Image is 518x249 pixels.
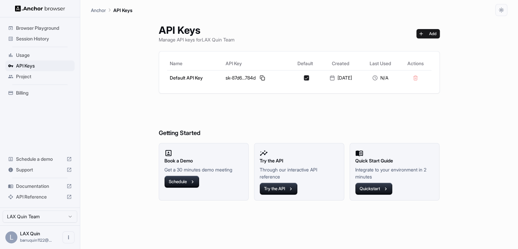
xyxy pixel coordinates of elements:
[20,231,40,236] span: LAX Quin
[258,74,266,82] button: Copy API key
[20,238,52,243] span: barruquin1122@gmail.com
[260,183,297,195] button: Try the API
[5,192,75,202] div: API Reference
[164,166,243,173] p: Get a 30 minutes demo meeting
[15,5,65,12] img: Anchor Logo
[164,176,199,188] button: Schedule
[355,166,434,180] p: Integrate to your environment in 2 minutes
[355,183,392,195] button: Quickstart
[223,57,290,70] th: API Key
[226,74,287,82] div: sk-87d6...784d
[355,157,434,164] h2: Quick Start Guide
[290,57,320,70] th: Default
[16,52,72,58] span: Usage
[62,231,75,243] button: Open menu
[5,181,75,192] div: Documentation
[5,88,75,98] div: Billing
[159,24,235,36] h1: API Keys
[16,63,72,69] span: API Keys
[164,157,243,164] h2: Book a Demo
[400,57,431,70] th: Actions
[370,29,412,38] img: Add anchorbrowser MCP server to Cursor
[159,102,440,138] h6: Getting Started
[16,156,64,162] span: Schedule a demo
[167,57,223,70] th: Name
[5,23,75,33] div: Browser Playground
[416,29,440,38] button: Add
[167,70,223,85] td: Default API Key
[16,35,72,42] span: Session History
[5,60,75,71] div: API Keys
[91,6,132,14] nav: breadcrumb
[16,183,64,190] span: Documentation
[16,73,72,80] span: Project
[361,57,400,70] th: Last Used
[16,166,64,173] span: Support
[5,33,75,44] div: Session History
[16,25,72,31] span: Browser Playground
[113,7,132,14] p: API Keys
[260,157,339,164] h2: Try the API
[5,71,75,82] div: Project
[364,75,397,81] div: N/A
[5,154,75,164] div: Schedule a demo
[323,75,358,81] div: [DATE]
[5,231,17,243] div: L
[5,50,75,60] div: Usage
[16,90,72,96] span: Billing
[91,7,106,14] p: Anchor
[5,164,75,175] div: Support
[260,166,339,180] p: Through our interactive API reference
[159,36,235,43] p: Manage API keys for LAX Quin Team
[320,57,361,70] th: Created
[16,194,64,200] span: API Reference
